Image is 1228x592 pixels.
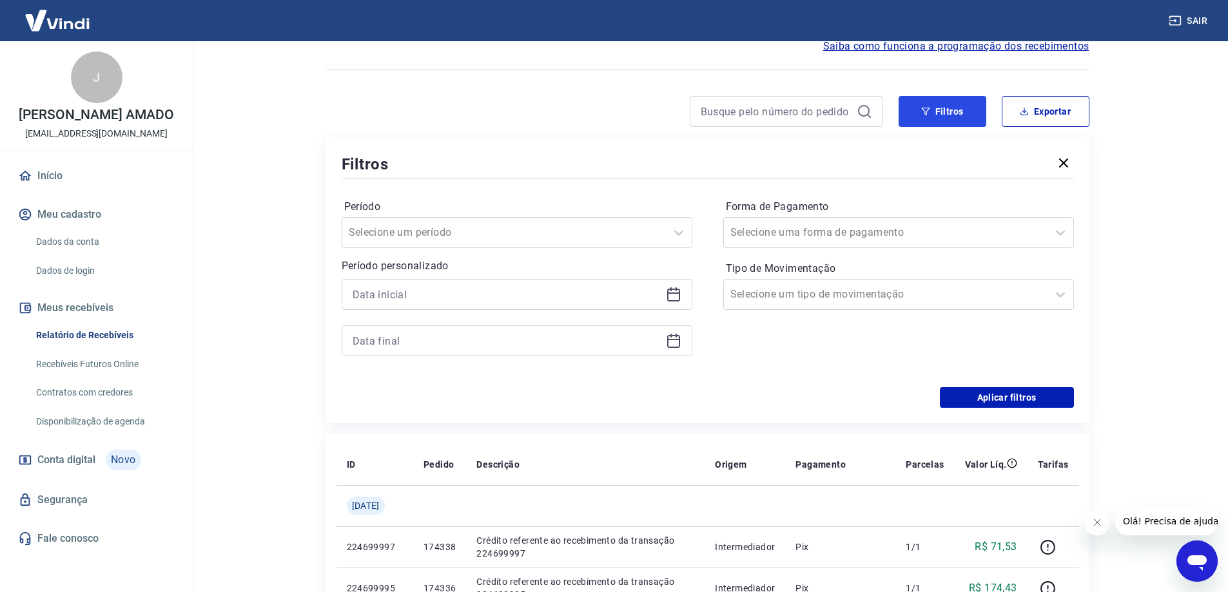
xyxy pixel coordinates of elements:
p: Período personalizado [342,258,692,274]
p: Pedido [424,458,454,471]
label: Forma de Pagamento [726,199,1071,215]
span: Conta digital [37,451,95,469]
a: Dados de login [31,258,177,284]
span: Novo [106,450,141,470]
p: Parcelas [906,458,944,471]
input: Data final [353,331,661,350]
a: Segurança [15,486,177,514]
img: Vindi [15,1,99,40]
button: Aplicar filtros [940,387,1074,408]
iframe: Mensagem da empresa [1115,507,1218,535]
p: 224699997 [347,540,403,553]
span: [DATE] [352,499,380,512]
button: Sair [1166,9,1213,33]
p: Pix [795,540,885,553]
a: Saiba como funciona a programação dos recebimentos [823,39,1089,54]
a: Recebíveis Futuros Online [31,351,177,377]
p: 174338 [424,540,456,553]
p: Intermediador [715,540,775,553]
button: Meu cadastro [15,200,177,229]
button: Meus recebíveis [15,294,177,322]
label: Período [344,199,690,215]
iframe: Botão para abrir a janela de mensagens [1176,540,1218,582]
input: Data inicial [353,285,661,304]
button: Exportar [1002,96,1089,127]
p: Origem [715,458,746,471]
input: Busque pelo número do pedido [701,102,852,121]
a: Relatório de Recebíveis [31,322,177,349]
a: Início [15,162,177,190]
p: Descrição [476,458,520,471]
a: Dados da conta [31,229,177,255]
p: Valor Líq. [965,458,1007,471]
p: Crédito referente ao recebimento da transação 224699997 [476,534,694,560]
a: Disponibilização de agenda [31,408,177,435]
p: Pagamento [795,458,846,471]
p: [EMAIL_ADDRESS][DOMAIN_NAME] [25,127,168,140]
p: R$ 71,53 [975,539,1017,555]
a: Contratos com credores [31,379,177,406]
h5: Filtros [342,154,389,175]
a: Fale conosco [15,524,177,553]
div: J [71,52,122,103]
p: ID [347,458,356,471]
p: 1/1 [906,540,944,553]
button: Filtros [899,96,986,127]
iframe: Fechar mensagem [1084,510,1110,535]
a: Conta digitalNovo [15,444,177,475]
p: [PERSON_NAME] AMADO [19,108,173,122]
p: Tarifas [1038,458,1069,471]
span: Olá! Precisa de ajuda? [8,9,108,19]
label: Tipo de Movimentação [726,261,1071,276]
